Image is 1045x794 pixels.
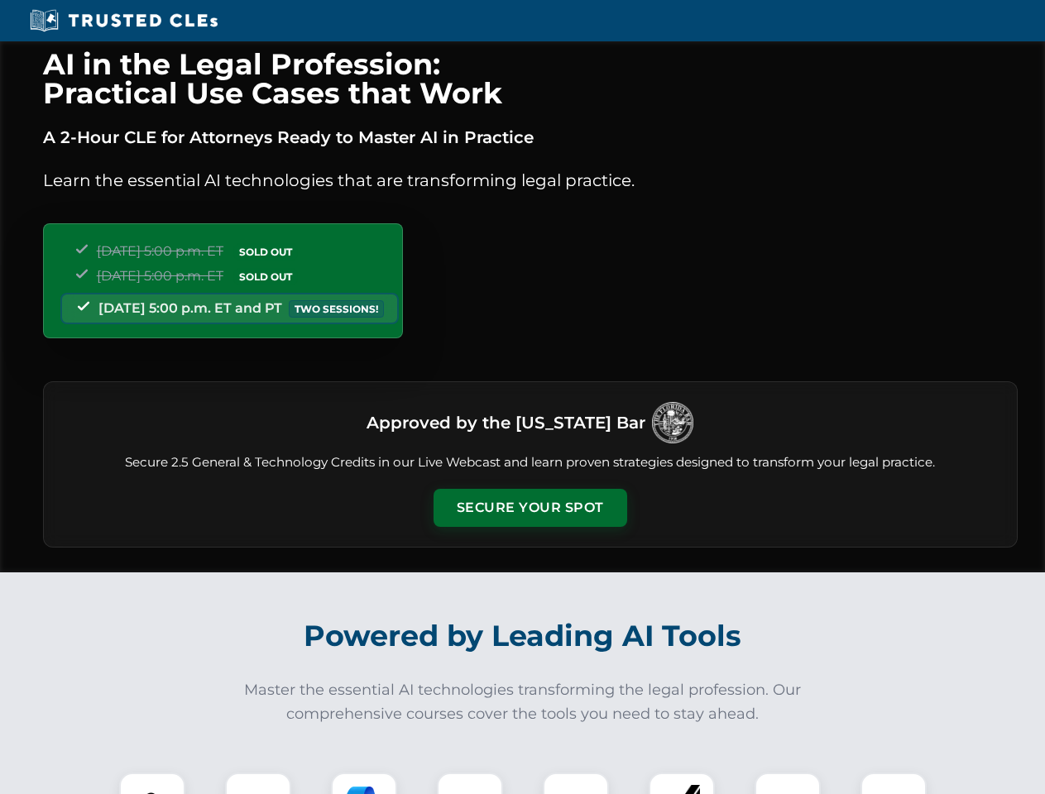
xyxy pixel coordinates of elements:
img: Logo [652,402,693,443]
span: [DATE] 5:00 p.m. ET [97,268,223,284]
h3: Approved by the [US_STATE] Bar [367,408,645,438]
p: A 2-Hour CLE for Attorneys Ready to Master AI in Practice [43,124,1018,151]
p: Learn the essential AI technologies that are transforming legal practice. [43,167,1018,194]
h2: Powered by Leading AI Tools [65,607,981,665]
h1: AI in the Legal Profession: Practical Use Cases that Work [43,50,1018,108]
button: Secure Your Spot [434,489,627,527]
span: [DATE] 5:00 p.m. ET [97,243,223,259]
span: SOLD OUT [233,268,298,285]
span: SOLD OUT [233,243,298,261]
p: Secure 2.5 General & Technology Credits in our Live Webcast and learn proven strategies designed ... [64,453,997,472]
p: Master the essential AI technologies transforming the legal profession. Our comprehensive courses... [233,678,813,726]
img: Trusted CLEs [25,8,223,33]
